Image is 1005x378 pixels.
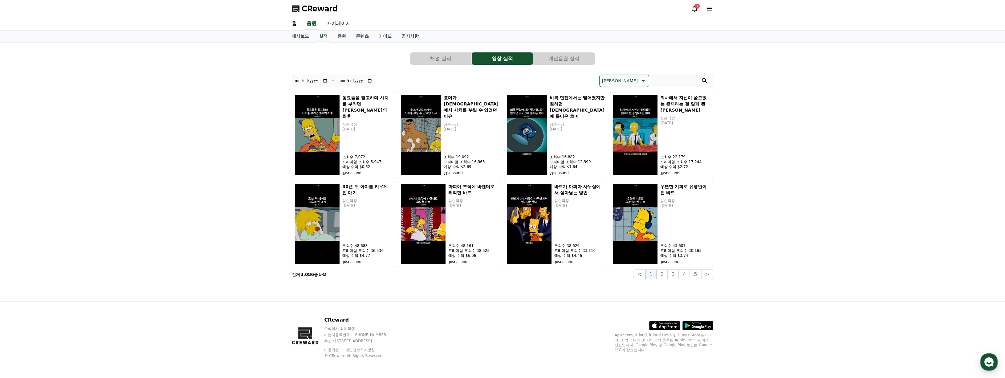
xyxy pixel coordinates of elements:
a: 홈 [2,195,41,211]
a: 대시보드 [287,31,314,42]
p: 조회수 43,607 [660,243,710,248]
a: 음원 [305,17,318,30]
a: 설정 [79,195,118,211]
p: seasand [554,259,604,264]
img: 비록 면접에서는 떨어졌지만 원하던 교도소에 들어온 호머 [507,95,547,175]
p: seasand [342,171,393,175]
p: 예상 수익 $1.64 [550,164,604,169]
button: 채널 실적 [410,52,471,65]
p: 프리미엄 조회수 12,399 [550,159,604,164]
p: ~ [332,77,336,84]
button: > [701,269,713,279]
h5: 비록 면접에서는 떨어졌지만 원하던 [DEMOGRAPHIC_DATA]에 들어온 호머 [550,95,604,119]
p: 프리미엄 조회수 16,365 [444,159,498,164]
p: 예상 수익 $3.74 [660,253,710,258]
strong: 8 [323,272,326,277]
p: 프리미엄 조회수 17,244 [660,159,710,164]
a: 실적 [316,31,330,42]
p: 심슨극장 [444,122,498,127]
p: 프리미엄 조회수 38,525 [448,248,498,253]
div: 1 [695,4,700,9]
img: 바트가 마피아 사무실에서 살아남는 방법 [507,183,552,264]
a: 채널 실적 [410,52,472,65]
p: seasand [448,259,498,264]
img: 우연한 기회로 유명인이 된 바트 [612,183,658,264]
p: [DATE] [448,203,498,208]
p: 예상 수익 $4.46 [554,253,604,258]
h5: 바트가 마피아 사무실에서 살아남는 방법 [554,183,604,196]
button: 회사에서 자신이 쓸모없는 존재라는 걸 알게 된 호머 회사에서 자신이 쓸모없는 존재라는 걸 알게 된 [PERSON_NAME] 심슨극장 [DATE] 조회수 22,179 프리미엄 ... [610,92,713,178]
p: CReward [324,316,399,324]
p: 예상 수익 $2.72 [660,164,710,169]
p: App Store, iCloud, iCloud Drive 및 iTunes Store는 미국과 그 밖의 나라 및 지역에서 등록된 Apple Inc.의 서비스 상표입니다. Goo... [615,333,713,352]
p: [PERSON_NAME] [602,76,638,85]
p: 전체 중 - [292,271,326,277]
h5: 30년 뒤 아이를 키우게 된 매기 [342,183,393,196]
h5: 회사에서 자신이 쓸모없는 존재라는 걸 알게 된 [PERSON_NAME] [660,95,710,113]
span: CReward [302,4,338,14]
span: 대화 [56,205,64,210]
p: 심슨극장 [660,198,710,203]
a: 이용약관 [324,348,344,352]
button: 바트가 마피아 사무실에서 살아남는 방법 바트가 마피아 사무실에서 살아남는 방법 심슨극장 [DATE] 조회수 38,629 프리미엄 조회수 33,116 예상 수익 $4.46 se... [504,181,607,267]
p: [DATE] [550,127,604,132]
p: 프리미엄 조회수 33,116 [554,248,604,253]
img: 마피아 조직에 바텐더로 취직한 바트 [401,183,446,264]
img: 회사에서 자신이 쓸모없는 존재라는 걸 알게 된 호머 [612,95,658,175]
p: 심슨극장 [448,198,498,203]
p: seasand [342,259,393,264]
p: 조회수 19,092 [444,154,498,159]
span: 홈 [19,205,23,210]
p: 주소 : [STREET_ADDRESS] [324,339,399,343]
p: 조회수 7,072 [342,154,393,159]
p: [DATE] [660,121,710,125]
p: 심슨극장 [342,198,393,203]
img: 30년 뒤 아이를 키우게 된 매기 [295,183,340,264]
span: 설정 [95,205,103,210]
p: 예상 수익 $2.69 [444,164,498,169]
p: 예상 수익 $6.06 [448,253,498,258]
p: 심슨극장 [660,116,710,121]
p: © CReward All Rights Reserved. [324,353,399,358]
button: 우연한 기회로 유명인이 된 바트 우연한 기회로 유명인이 된 바트 심슨극장 [DATE] 조회수 43,607 프리미엄 조회수 30,165 예상 수익 $3.74 seasand [610,181,713,267]
p: seasand [660,259,710,264]
p: 심슨극장 [554,198,604,203]
h5: 우연한 기회로 유명인이 된 바트 [660,183,710,196]
a: 음원 [332,31,351,42]
button: 마피아 조직에 바텐더로 취직한 바트 마피아 조직에 바텐더로 취직한 바트 심슨극장 [DATE] 조회수 48,161 프리미엄 조회수 38,525 예상 수익 $6.06 seasand [398,181,501,267]
p: 주식회사 와이피랩 [324,326,399,331]
a: 가이드 [374,31,397,42]
button: < [633,269,645,279]
p: [DATE] [554,203,604,208]
h5: 동료들을 밀고하며 사치를 부리던 [PERSON_NAME]의 최후 [342,95,393,119]
p: 프리미엄 조회수 30,165 [660,248,710,253]
button: 30년 뒤 아이를 키우게 된 매기 30년 뒤 아이를 키우게 된 매기 심슨극장 [DATE] 조회수 48,688 프리미엄 조회수 36,530 예상 수익 $4.77 seasand [292,181,395,267]
p: 조회수 48,688 [342,243,393,248]
p: [DATE] [444,127,498,132]
p: 조회수 38,629 [554,243,604,248]
a: 개인음원 실적 [533,52,595,65]
a: 대화 [41,195,79,211]
strong: 3,086 [300,272,314,277]
p: 조회수 16,882 [550,154,604,159]
p: 사업자등록번호 : [PHONE_NUMBER] [324,332,399,337]
p: 심슨극장 [550,122,604,127]
a: 개인정보처리방침 [345,348,375,352]
p: [DATE] [342,127,393,132]
button: 2 [657,269,668,279]
p: seasand [660,171,710,175]
p: seasand [444,171,498,175]
p: [DATE] [660,203,710,208]
button: 비록 면접에서는 떨어졌지만 원하던 교도소에 들어온 호머 비록 면접에서는 떨어졌지만 원하던 [DEMOGRAPHIC_DATA]에 들어온 호머 심슨극장 [DATE] 조회수 16,8... [504,92,607,178]
a: 콘텐츠 [351,31,374,42]
h5: 호머가 [DEMOGRAPHIC_DATA]에서 사치를 부릴 수 있었던 이유 [444,95,498,119]
p: 조회수 22,179 [660,154,710,159]
button: 4 [679,269,690,279]
img: 호머가 교도소에서 사치를 부릴 수 있었던 이유 [401,95,441,175]
a: 영상 실적 [472,52,533,65]
a: 마이페이지 [321,17,356,30]
p: 예상 수익 $0.62 [342,164,393,169]
p: seasand [550,171,604,175]
button: 5 [690,269,701,279]
a: CReward [292,4,338,14]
